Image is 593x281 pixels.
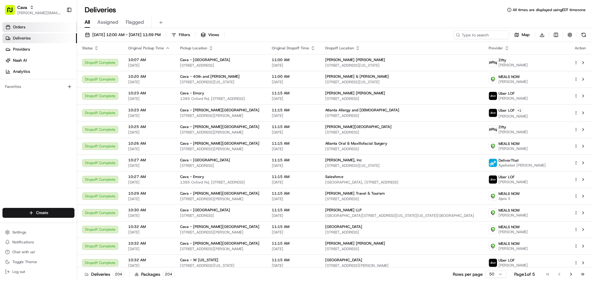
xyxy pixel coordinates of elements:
span: [PERSON_NAME] [498,263,528,268]
span: Orders [13,24,25,30]
span: [DATE] [272,196,315,201]
span: [DATE] [128,246,170,251]
span: [PERSON_NAME] [498,114,528,119]
a: 💻API Documentation [50,135,102,147]
span: DeliverThat [498,158,519,163]
span: Deliveries [13,35,31,41]
div: 📗 [6,138,11,143]
span: Nash AI [13,58,27,63]
span: 11:00 AM [272,74,315,79]
span: [DATE] 12:00 AM - [DATE] 11:59 PM [92,32,161,38]
span: [DATE] [272,113,315,118]
span: [GEOGRAPHIC_DATA][STREET_ADDRESS][US_STATE][US_STATE][GEOGRAPHIC_DATA] [325,213,479,218]
button: Cava [17,4,27,10]
img: 1724597045416-56b7ee45-8013-43a0-a6f9-03cb97ddad50 [13,59,24,70]
button: Toggle Theme [2,258,74,266]
button: Map [511,31,532,39]
span: 11:15 AM [272,141,315,146]
span: MEALS NOW [498,191,520,196]
p: Rows per page [453,271,483,277]
button: [PERSON_NAME][EMAIL_ADDRESS][PERSON_NAME][DOMAIN_NAME] [17,10,61,15]
span: [DATE] [272,180,315,185]
span: [DATE] [128,130,170,135]
img: melas_now_logo.png [489,209,497,217]
button: Filters [169,31,193,39]
span: Original Pickup Time [128,46,164,51]
span: Cava - [PERSON_NAME][GEOGRAPHIC_DATA] [180,108,259,113]
img: melas_now_logo.png [489,142,497,150]
span: [STREET_ADDRESS] [180,213,262,218]
img: profile_deliverthat_partner.png [489,159,497,167]
span: [PERSON_NAME] [498,63,528,68]
span: [DATE] [128,63,170,68]
span: Uber LOF [498,258,515,263]
span: [DATE] [272,80,315,85]
img: Nash [6,6,19,19]
span: Settings [12,230,26,235]
span: MEALS NOW [498,225,520,229]
span: Cava - [PERSON_NAME][GEOGRAPHIC_DATA] [180,124,259,129]
span: Ajaia S [498,196,520,201]
span: [DATE] [272,96,315,101]
span: Cava - [PERSON_NAME][GEOGRAPHIC_DATA] [180,241,259,246]
span: Notifications [12,240,34,245]
span: [GEOGRAPHIC_DATA], [STREET_ADDRESS] [325,180,479,185]
span: [DATE] [55,112,67,117]
span: [PERSON_NAME] [PERSON_NAME] [325,241,385,246]
span: [DATE] [128,263,170,268]
span: Cava - [PERSON_NAME][GEOGRAPHIC_DATA] [180,141,259,146]
span: 1385 Oxford Rd, [STREET_ADDRESS] [180,180,262,185]
span: [DATE] [128,96,170,101]
span: 11:15 AM [272,108,315,113]
span: [STREET_ADDRESS][US_STATE] [325,163,479,168]
span: Atlanta Allergy and [DEMOGRAPHIC_DATA] [325,108,399,113]
span: Cava - Emory [180,91,204,96]
div: Favorites [2,82,74,92]
span: 11:15 AM [272,241,315,246]
div: Packages [135,271,175,277]
span: Original Dropoff Time [272,46,309,51]
div: Start new chat [28,59,101,65]
span: Map [522,32,530,38]
span: Cava - [GEOGRAPHIC_DATA] [180,158,230,163]
span: Analytics [13,69,30,74]
span: [STREET_ADDRESS][PERSON_NAME] [180,196,262,201]
div: 204 [113,271,124,277]
span: 10:23 AM [128,91,170,96]
img: Grace Nketiah [6,90,16,100]
span: 10:07 AM [128,57,170,62]
span: Providers [13,47,30,52]
span: [STREET_ADDRESS][US_STATE] [325,63,479,68]
a: Powered byPylon [44,153,75,158]
span: [PERSON_NAME] [498,96,528,101]
a: Analytics [2,67,77,76]
img: melas_now_logo.png [489,242,497,250]
span: 11:00 AM [272,57,315,62]
span: 10:25 AM [128,124,170,129]
span: [DATE] [55,96,67,101]
span: 11:15 AM [272,208,315,213]
span: Knowledge Base [12,138,47,144]
img: 1736555255976-a54dd68f-1ca7-489b-9aae-adbdc363a1c4 [12,96,17,101]
a: Orders [2,22,77,32]
span: Zifty [498,125,506,130]
span: [STREET_ADDRESS] [325,96,479,101]
span: Filters [179,32,190,38]
span: [PERSON_NAME] & [PERSON_NAME] [325,74,389,79]
span: [STREET_ADDRESS][US_STATE] [180,263,262,268]
span: [STREET_ADDRESS][US_STATE] [325,80,479,85]
span: Uber LOF [498,108,515,113]
span: 11:15 AM [272,224,315,229]
span: [STREET_ADDRESS] [325,196,479,201]
span: [DATE] [272,213,315,218]
button: Views [198,31,222,39]
span: [DATE] [272,230,315,235]
div: We're available if you need us! [28,65,85,70]
span: [PERSON_NAME] [498,79,528,84]
div: Past conversations [6,80,41,85]
img: melas_now_logo.png [489,225,497,233]
span: Pylon [61,153,75,158]
span: [DATE] [128,230,170,235]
